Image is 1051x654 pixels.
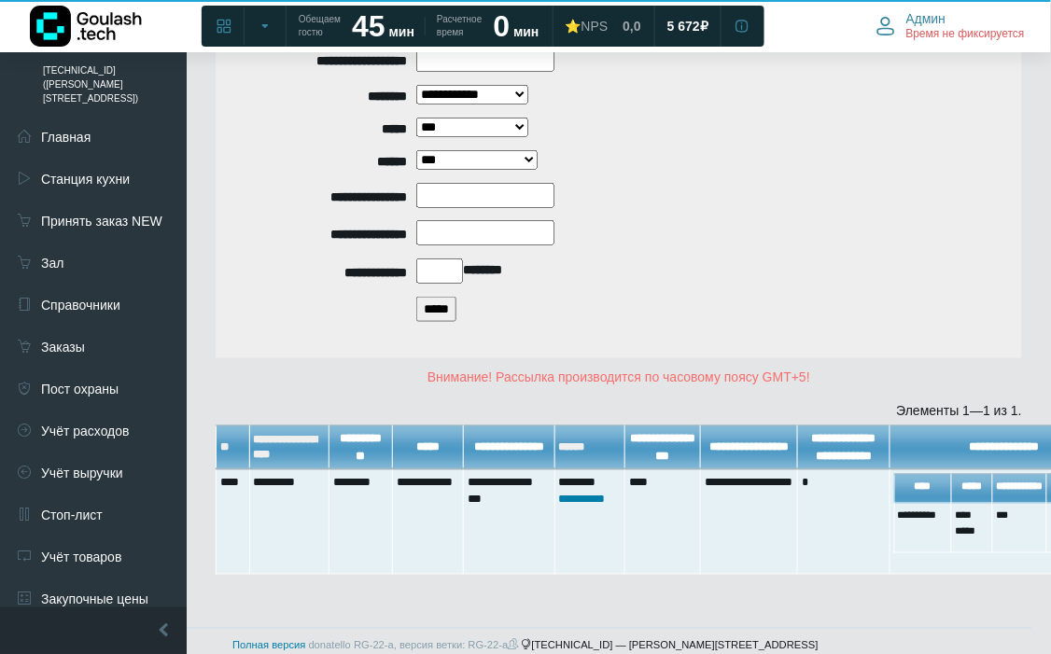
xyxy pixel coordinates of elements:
img: Логотип компании Goulash.tech [30,6,142,47]
span: мин [389,24,414,39]
a: Обещаем гостю 45 мин Расчетное время 0 мин [287,9,551,43]
a: 5 672 ₽ [656,9,720,43]
span: Админ [906,10,946,27]
span: Внимание! Рассылка производится по часовому поясу GMT+5! [427,369,810,384]
span: 5 672 [667,18,700,35]
span: donatello RG-22-a, версия ветки: RG-22-a [309,640,522,651]
span: ₽ [700,18,708,35]
a: ⭐NPS 0,0 [554,9,652,43]
span: Расчетное время [437,13,482,39]
strong: 0 [494,9,511,43]
span: 0,0 [623,18,640,35]
span: NPS [582,19,609,34]
strong: 45 [352,9,385,43]
button: Админ Время не фиксируется [865,7,1036,46]
div: Элементы 1—1 из 1. [216,401,1022,421]
a: Полная версия [232,640,305,651]
span: Время не фиксируется [906,27,1025,42]
div: ⭐ [566,18,609,35]
span: мин [513,24,539,39]
span: Обещаем гостю [299,13,341,39]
